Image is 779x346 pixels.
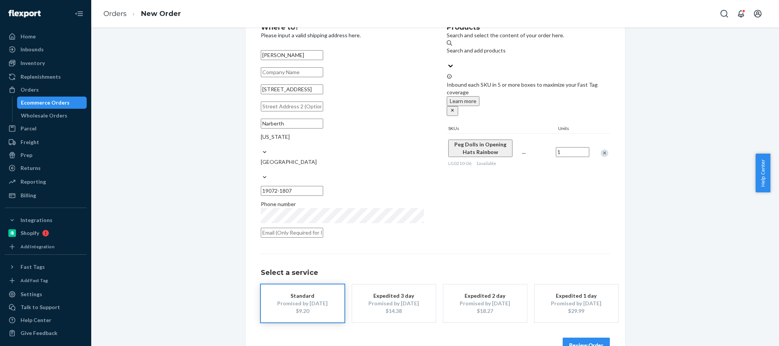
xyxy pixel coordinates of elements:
a: Help Center [5,314,87,326]
div: Settings [21,290,42,298]
a: Add Integration [5,242,87,251]
img: Flexport logo [8,10,41,17]
p: Search and select the content of your order here. [447,32,610,39]
div: Expedited 2 day [455,292,516,300]
div: Ecommerce Orders [21,99,70,106]
button: Open account menu [750,6,765,21]
span: — [522,150,526,156]
div: Orders [21,86,39,94]
div: $9.20 [272,307,333,315]
input: Street Address [261,84,323,94]
button: Help Center [755,154,770,192]
div: Prep [21,151,32,159]
div: Add Integration [21,243,54,250]
div: Units [557,125,591,133]
input: Quantity [556,147,589,157]
div: Home [21,33,36,40]
h2: Where to? [261,24,424,32]
span: Phone number [261,201,296,207]
input: Street Address 2 (Optional) [261,102,323,111]
div: Add Fast Tag [21,277,48,284]
div: Integrations [21,216,52,224]
button: Expedited 3 dayPromised by [DATE]$14.38 [352,284,436,322]
div: Reporting [21,178,46,186]
input: First & Last Name [261,50,323,60]
button: Fast Tags [5,261,87,273]
input: ZIP Code [261,186,323,196]
span: 1 available [476,160,496,166]
input: [GEOGRAPHIC_DATA] [261,166,262,173]
button: close [447,106,458,116]
div: Standard [272,292,333,300]
button: Learn more [447,96,479,106]
ol: breadcrumbs [97,3,187,25]
a: Talk to Support [5,301,87,313]
input: Company Name [261,67,323,77]
input: [US_STATE] [261,141,262,148]
a: Inventory [5,57,87,69]
a: Reporting [5,176,87,188]
div: $18.27 [455,307,516,315]
a: Wholesale Orders [17,110,87,122]
input: Email (Only Required for International) [261,228,323,238]
button: Open notifications [733,6,749,21]
input: City [261,119,323,129]
div: Expedited 1 day [546,292,607,300]
div: Promised by [DATE] [272,300,333,307]
div: [US_STATE] [261,133,424,141]
span: Peg Dolls in Opening Hats Rainbow [454,141,506,155]
div: Fast Tags [21,263,45,271]
div: Inbound each SKU in 5 or more boxes to maximize your Fast Tag coverage [447,73,610,116]
div: Promised by [DATE] [546,300,607,307]
div: SKUs [447,125,557,133]
a: New Order [141,10,181,18]
a: Billing [5,189,87,202]
button: Expedited 1 dayPromised by [DATE]$29.99 [535,284,618,322]
a: Parcel [5,122,87,135]
div: Inbounds [21,46,44,53]
h2: Products [447,24,610,32]
span: LG0210-06 [448,160,471,166]
div: Expedited 3 day [363,292,424,300]
a: Prep [5,149,87,161]
div: Freight [21,138,39,146]
a: Ecommerce Orders [17,97,87,109]
div: Remove Item [601,149,608,157]
button: Give Feedback [5,327,87,339]
div: Replenishments [21,73,61,81]
a: Inbounds [5,43,87,56]
div: Talk to Support [21,303,60,311]
button: Expedited 2 dayPromised by [DATE]$18.27 [443,284,527,322]
a: Settings [5,288,87,300]
button: Open Search Box [717,6,732,21]
a: Orders [5,84,87,96]
div: Shopify [21,229,39,237]
div: Search and add products [447,47,610,54]
div: Give Feedback [21,329,57,337]
a: Home [5,30,87,43]
div: Inventory [21,59,45,67]
a: Orders [103,10,127,18]
div: Help Center [21,316,51,324]
div: Promised by [DATE] [455,300,516,307]
div: Returns [21,164,41,172]
button: Close Navigation [71,6,87,21]
div: Billing [21,192,36,199]
div: Parcel [21,125,36,132]
a: Returns [5,162,87,174]
h1: Select a service [261,269,610,277]
a: Replenishments [5,71,87,83]
div: $29.99 [546,307,607,315]
a: Add Fast Tag [5,276,87,285]
p: Please input a valid shipping address here. [261,32,424,39]
button: Peg Dolls in Opening Hats Rainbow [448,140,512,157]
div: $14.38 [363,307,424,315]
div: Promised by [DATE] [363,300,424,307]
a: Shopify [5,227,87,239]
a: Freight [5,136,87,148]
div: [GEOGRAPHIC_DATA] [261,158,424,166]
button: Integrations [5,214,87,226]
div: Wholesale Orders [21,112,67,119]
button: StandardPromised by [DATE]$9.20 [261,284,344,322]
